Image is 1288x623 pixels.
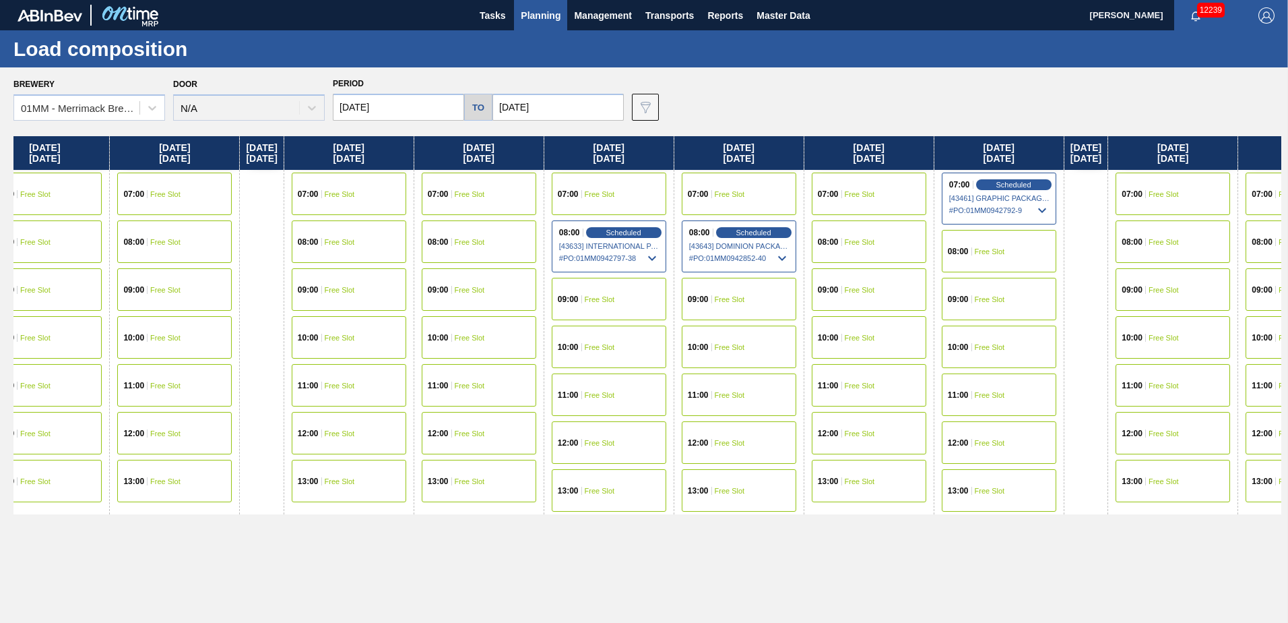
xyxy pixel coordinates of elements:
label: Door [173,80,197,89]
button: Notifications [1174,6,1217,25]
button: icon-filter-gray [632,94,659,121]
img: Logout [1258,7,1275,24]
label: Brewery [13,80,55,89]
input: mm/dd/yyyy [492,94,624,121]
div: 01MM - Merrimack Brewery [21,102,141,114]
span: 12239 [1197,3,1225,18]
h5: to [472,102,484,113]
span: Period [333,79,364,88]
span: Transports [645,7,694,24]
img: icon-filter-gray [637,99,653,115]
span: Management [574,7,632,24]
span: Master Data [756,7,810,24]
input: mm/dd/yyyy [333,94,464,121]
span: Reports [707,7,743,24]
span: Tasks [478,7,507,24]
span: Planning [521,7,560,24]
h1: Load composition [13,41,253,57]
img: TNhmsLtSVTkK8tSr43FrP2fwEKptu5GPRR3wAAAABJRU5ErkJggg== [18,9,82,22]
